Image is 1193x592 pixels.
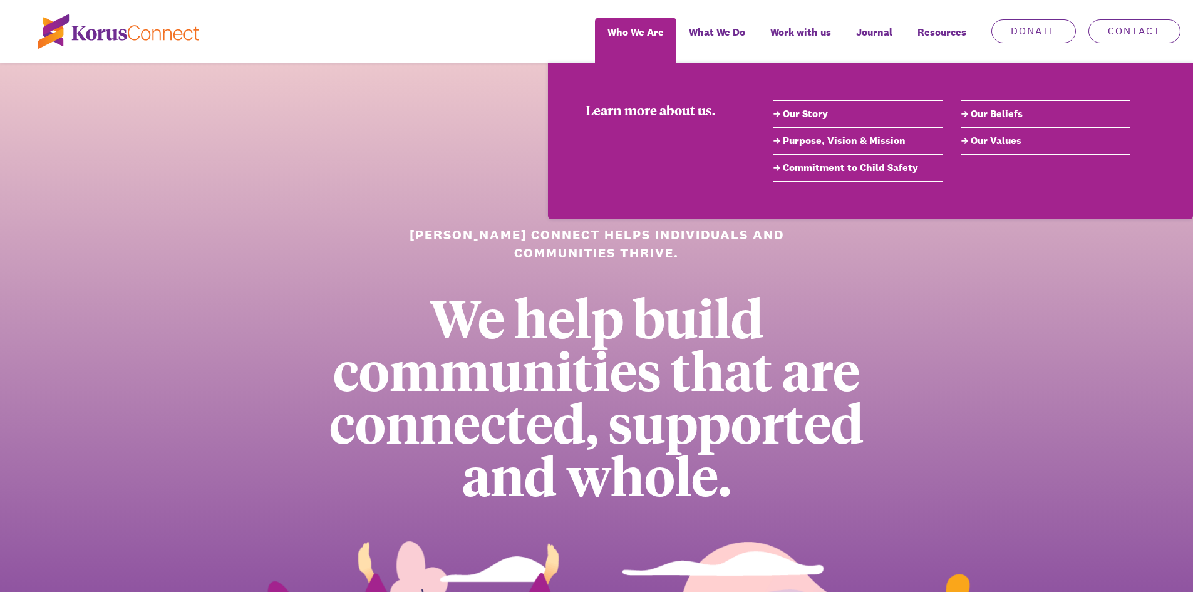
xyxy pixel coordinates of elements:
span: Who We Are [607,23,664,41]
a: Work with us [758,18,844,63]
a: Our Story [773,106,943,122]
h1: [PERSON_NAME] Connect helps individuals and communities thrive. [395,226,798,262]
a: Our Beliefs [961,106,1130,122]
span: Journal [856,23,892,41]
span: What We Do [689,23,745,41]
a: Contact [1088,19,1180,43]
div: Learn more about us. [586,100,736,119]
a: What We Do [676,18,758,63]
img: korus-connect%2Fc5177985-88d5-491d-9cd7-4a1febad1357_logo.svg [38,14,199,49]
a: Commitment to Child Safety [773,160,943,175]
div: Resources [905,18,979,63]
a: Who We Are [595,18,676,63]
div: We help build communities that are connected, supported and whole. [289,291,904,501]
a: Our Values [961,133,1130,148]
span: Work with us [770,23,831,41]
a: Donate [991,19,1076,43]
a: Purpose, Vision & Mission [773,133,943,148]
a: Journal [844,18,905,63]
